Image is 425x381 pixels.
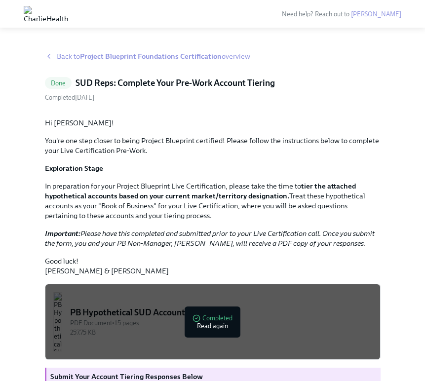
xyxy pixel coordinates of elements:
div: 257.75 KB [70,328,372,337]
h5: SUD Reps: Complete Your Pre-Work Account Tiering [76,77,275,89]
span: Done [45,79,72,87]
span: Need help? Reach out to [282,10,401,18]
p: Hi [PERSON_NAME]! [45,118,381,128]
p: In preparation for your Project Blueprint Live Certification, please take the time to Treat these... [45,181,381,221]
span: Back to overview [57,51,250,61]
strong: Important: [45,229,80,238]
div: PDF Document • 15 pages [70,318,372,328]
a: Back toProject Blueprint Foundations Certificationoverview [45,51,381,61]
p: Good luck! [PERSON_NAME] & [PERSON_NAME] [45,256,381,276]
div: PB Hypothetical SUD Accounts [70,306,372,318]
button: PB Hypothetical SUD AccountsPDF Document•15 pages257.75 KBCompletedRead again [45,284,381,360]
strong: Exploration Stage [45,164,103,173]
img: PB Hypothetical SUD Accounts [53,292,62,351]
img: CharlieHealth [24,6,68,22]
strong: Project Blueprint Foundations Certification [80,52,222,61]
p: You're one step closer to being Project Blueprint certified! Please follow the instructions below... [45,136,381,155]
em: Please have this completed and submitted prior to your Live Certification call. Once you submit t... [45,229,375,248]
strong: Submit Your Account Tiering Responses Below [50,372,203,381]
span: Monday, August 25th 2025, 4:15 pm [45,94,94,101]
a: [PERSON_NAME] [351,10,401,18]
